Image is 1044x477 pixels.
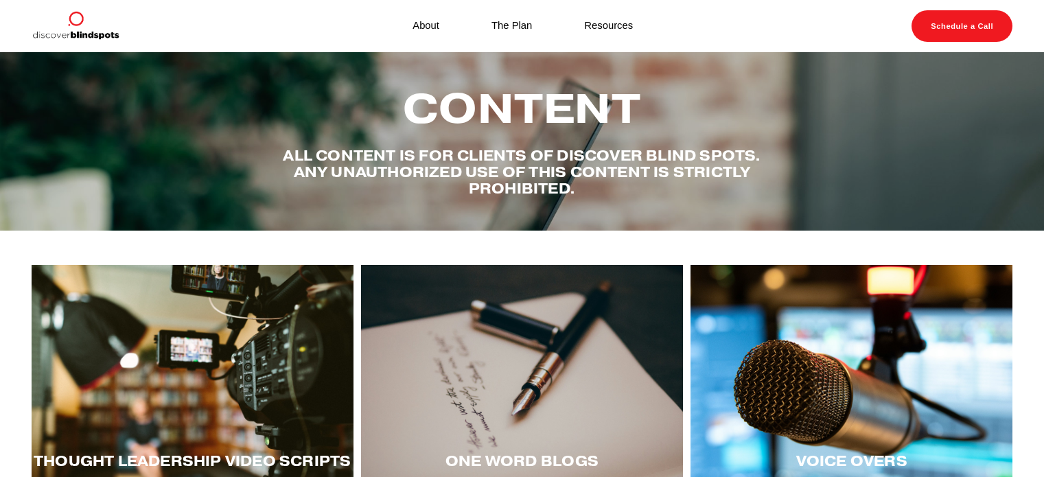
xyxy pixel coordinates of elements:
a: Schedule a Call [912,10,1012,42]
h4: All content is for Clients of Discover Blind spots. Any unauthorized use of this content is stric... [279,148,765,198]
a: About [413,17,439,36]
img: Discover Blind Spots [32,10,119,42]
a: Resources [584,17,633,36]
a: The Plan [491,17,532,36]
h2: Content [279,86,765,130]
span: Thought LEadership Video Scripts [34,452,351,470]
span: One word blogs [445,452,599,470]
span: Voice Overs [796,452,907,470]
